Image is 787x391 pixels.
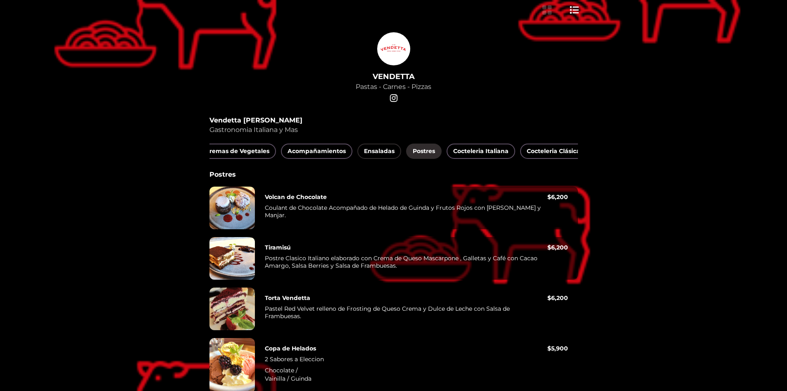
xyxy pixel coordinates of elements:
a: social-link-INSTAGRAM [388,92,399,104]
p: Vainilla / Guinda [265,374,547,383]
button: Cocteleria Italiana [447,144,515,159]
p: $ 6,200 [547,193,568,201]
h4: Copa de Helados [265,345,316,352]
span: Cocteleria Clásica [527,146,580,156]
span: Cocteleria Italiana [453,146,509,156]
p: $ 6,200 [547,294,568,302]
span: Acompañamientos [288,146,346,156]
h4: Tiramisú [265,244,291,251]
p: Coulant de Chocolate Acompañado de Helado de Guinda y Frutos Rojos con [PERSON_NAME] y Manjar. [265,204,547,222]
button: Acompañamientos [281,144,352,159]
h4: Volcan de Chocolate [265,193,327,201]
p: Pastel Red Velvet relleno de Frosting de Queso Crema y Dulce de Leche con Salsa de Frambuesas. [265,305,547,323]
p: 2 Sabores a Eleccion [265,355,547,366]
span: Cremas de Vegetales [205,146,269,156]
button: Postres [406,144,442,159]
p: Gastronomia Italiana y Mas [209,126,578,134]
p: Chocolate / [265,366,547,374]
h3: Postres [209,170,578,178]
button: Ensaladas [357,144,401,159]
h1: VENDETTA [356,72,431,81]
h2: Vendetta [PERSON_NAME] [209,116,578,124]
button: Cocteleria Clásica [520,144,587,159]
p: Pastas - Carnes - Pizzas [356,83,431,91]
button: Botón de vista de cuadrícula [540,3,554,17]
p: Postre Clasico Italiano elaborado con Crema de Queso Mascarpone , Galletas y Café con Cacao Amarg... [265,254,547,273]
span: Postres [413,146,435,156]
button: Botón de vista de lista [568,3,580,17]
p: $ 5,900 [547,345,568,352]
p: $ 6,200 [547,244,568,251]
button: Cremas de Vegetales [199,144,276,159]
h4: Torta Vendetta [265,294,310,302]
span: Ensaladas [364,146,395,156]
